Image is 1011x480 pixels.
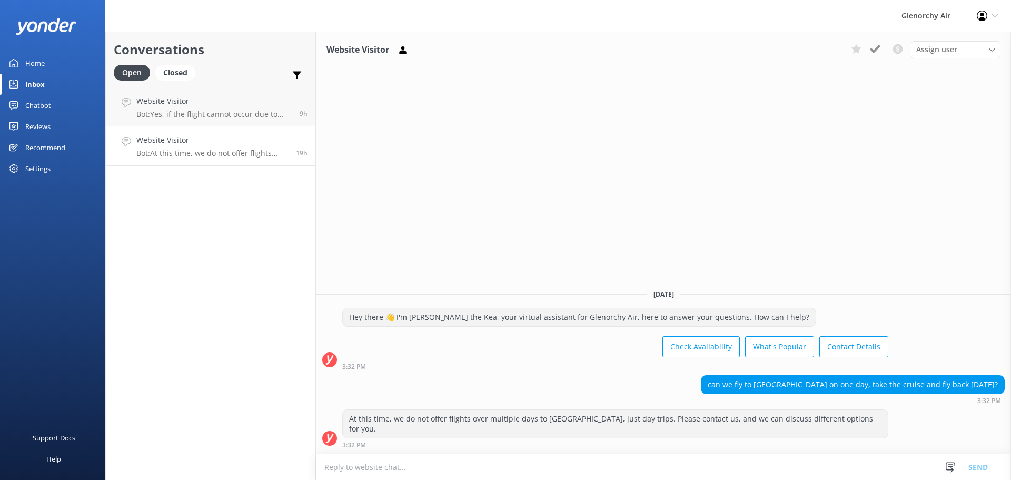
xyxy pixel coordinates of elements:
[343,410,888,438] div: At this time, we do not offer flights over multiple days to [GEOGRAPHIC_DATA], just day trips. Pl...
[701,397,1005,404] div: Sep 24 2025 03:32pm (UTC +12:00) Pacific/Auckland
[911,41,1000,58] div: Assign User
[25,53,45,74] div: Home
[819,336,888,357] button: Contact Details
[326,43,389,57] h3: Website Visitor
[342,363,888,370] div: Sep 24 2025 03:32pm (UTC +12:00) Pacific/Auckland
[106,87,315,126] a: Website VisitorBot:Yes, if the flight cannot occur due to adverse weather conditions and cannot b...
[25,116,51,137] div: Reviews
[662,336,740,357] button: Check Availability
[114,40,308,60] h2: Conversations
[745,336,814,357] button: What's Popular
[155,65,195,81] div: Closed
[136,149,288,158] p: Bot: At this time, we do not offer flights over multiple days to [GEOGRAPHIC_DATA], just day trip...
[25,158,51,179] div: Settings
[25,74,45,95] div: Inbox
[114,66,155,78] a: Open
[25,137,65,158] div: Recommend
[46,448,61,469] div: Help
[342,364,366,370] strong: 3:32 PM
[106,126,315,166] a: Website VisitorBot:At this time, we do not offer flights over multiple days to [GEOGRAPHIC_DATA],...
[342,441,888,448] div: Sep 24 2025 03:32pm (UTC +12:00) Pacific/Auckland
[977,398,1001,404] strong: 3:32 PM
[136,95,292,107] h4: Website Visitor
[342,442,366,448] strong: 3:32 PM
[136,134,288,146] h4: Website Visitor
[701,376,1004,394] div: can we fly to [GEOGRAPHIC_DATA] on one day, take the cruise and fly back [DATE]?
[343,308,816,326] div: Hey there 👋 I'm [PERSON_NAME] the Kea, your virtual assistant for Glenorchy Air, here to answer y...
[114,65,150,81] div: Open
[155,66,201,78] a: Closed
[647,290,680,299] span: [DATE]
[136,110,292,119] p: Bot: Yes, if the flight cannot occur due to adverse weather conditions and cannot be rescheduled,...
[916,44,957,55] span: Assign user
[16,18,76,35] img: yonder-white-logo.png
[33,427,75,448] div: Support Docs
[296,149,308,158] span: Sep 24 2025 03:32pm (UTC +12:00) Pacific/Auckland
[25,95,51,116] div: Chatbot
[300,109,308,118] span: Sep 25 2025 01:42am (UTC +12:00) Pacific/Auckland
